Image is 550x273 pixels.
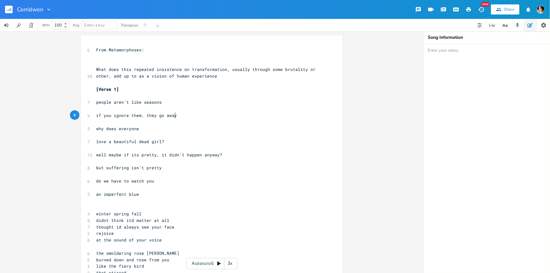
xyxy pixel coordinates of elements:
[96,139,164,144] span: love a beautiful dead girl?
[491,4,519,15] button: Share
[96,263,144,269] span: like the fiery bird
[73,23,79,27] div: Key
[96,47,144,53] span: From Metamorphoses:
[96,191,139,197] span: an imperfect blue
[96,218,169,223] span: didnt think itd matter at all
[96,250,179,256] span: the smoldering rose [PERSON_NAME]
[42,24,49,27] div: BPM
[17,7,43,12] span: Cerridwen
[186,258,237,269] div: Autoscroll
[96,67,318,79] span: What does this repeated insistence on transformation, usually through some brutality or other, ad...
[96,237,162,243] span: at the sound of your voice
[96,86,119,92] span: [Verse 1]
[224,258,236,269] div: 3x
[121,23,138,27] div: Transpose
[504,7,514,12] div: Share
[428,35,546,40] div: Song Information
[481,2,489,7] div: New
[96,152,222,158] span: well maybe if its pretty, it didn't happen anyway?
[96,230,114,236] span: rejoice
[96,126,139,131] span: why does everyone
[96,211,142,217] span: winter spring fall
[96,178,154,184] span: do we have to watch you
[96,165,162,171] span: but suffering isn't pretty
[96,99,162,105] span: people aren't like seasons
[475,4,488,15] button: New
[96,113,177,118] span: if you ignore them, they go away
[96,224,174,230] span: thought id always see your face
[84,22,105,28] span: Enter a key
[96,257,169,263] span: burned down and rose from you
[537,5,545,14] img: Robert Wise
